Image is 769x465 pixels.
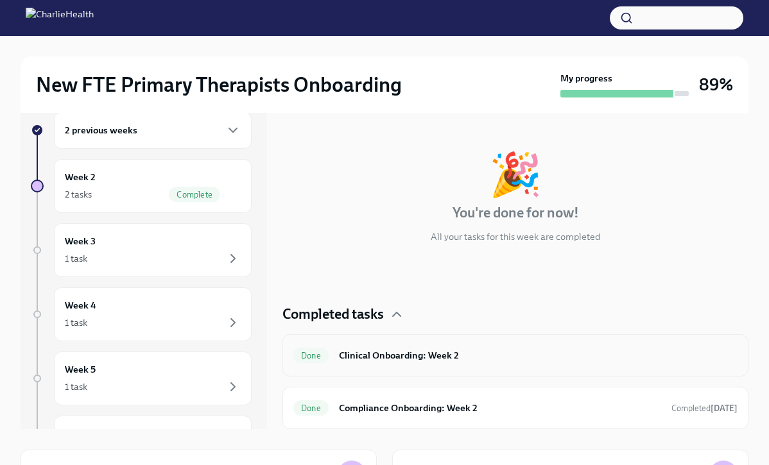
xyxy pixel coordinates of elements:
[282,305,748,324] div: Completed tasks
[169,190,220,199] span: Complete
[293,403,329,413] span: Done
[65,427,96,441] h6: Week 6
[282,305,384,324] h4: Completed tasks
[36,72,402,97] h2: New FTE Primary Therapists Onboarding
[339,348,738,362] h6: Clinical Onboarding: Week 2
[293,351,329,360] span: Done
[489,153,542,196] div: 🎉
[453,203,579,223] h4: You're done for now!
[65,298,96,312] h6: Week 4
[31,159,252,213] a: Week 22 tasksComplete
[31,351,252,405] a: Week 51 task
[65,234,96,248] h6: Week 3
[65,316,87,329] div: 1 task
[293,398,738,418] a: DoneCompliance Onboarding: Week 2Completed[DATE]
[671,403,738,413] span: Completed
[699,73,733,96] h3: 89%
[65,252,87,265] div: 1 task
[65,170,96,184] h6: Week 2
[711,403,738,413] strong: [DATE]
[560,72,612,85] strong: My progress
[31,287,252,341] a: Week 41 task
[671,402,738,414] span: September 16th, 2025 11:19
[31,223,252,277] a: Week 31 task
[65,188,92,201] div: 2 tasks
[26,8,94,28] img: CharlieHealth
[65,123,137,137] h6: 2 previous weeks
[54,112,252,149] div: 2 previous weeks
[339,401,661,415] h6: Compliance Onboarding: Week 2
[293,345,738,366] a: DoneClinical Onboarding: Week 2
[65,362,96,376] h6: Week 5
[431,230,600,243] p: All your tasks for this week are completed
[65,380,87,393] div: 1 task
